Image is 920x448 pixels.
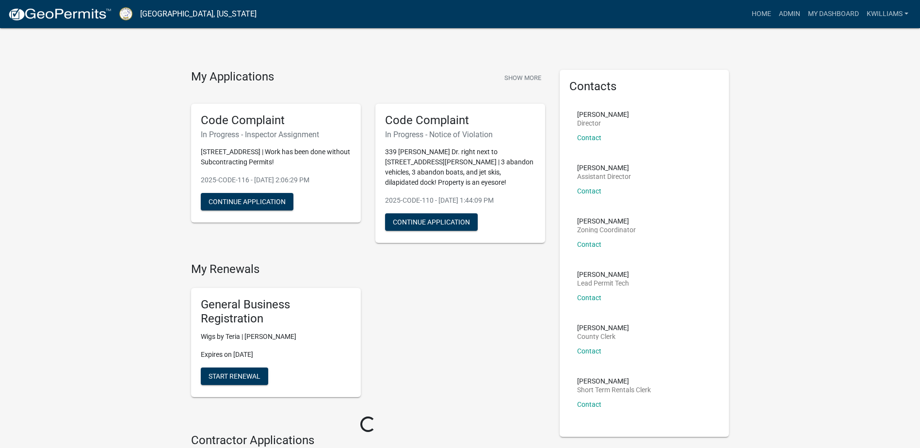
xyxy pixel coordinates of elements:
h5: Code Complaint [201,113,351,128]
wm-registration-list-section: My Renewals [191,262,545,404]
a: [GEOGRAPHIC_DATA], [US_STATE] [140,6,257,22]
p: Lead Permit Tech [577,280,629,287]
button: Continue Application [201,193,293,210]
h6: In Progress - Inspector Assignment [201,130,351,139]
h4: My Applications [191,70,274,84]
a: Contact [577,400,601,408]
h5: General Business Registration [201,298,351,326]
a: Contact [577,240,601,248]
a: Contact [577,187,601,195]
p: [PERSON_NAME] [577,111,629,118]
p: [PERSON_NAME] [577,271,629,278]
h5: Contacts [569,80,720,94]
a: My Dashboard [804,5,863,23]
button: Show More [500,70,545,86]
p: [PERSON_NAME] [577,218,636,224]
p: 2025-CODE-110 - [DATE] 1:44:09 PM [385,195,535,206]
p: Expires on [DATE] [201,350,351,360]
span: Start Renewal [209,372,260,380]
p: 2025-CODE-116 - [DATE] 2:06:29 PM [201,175,351,185]
p: Short Term Rentals Clerk [577,386,651,393]
p: Zoning Coordinator [577,226,636,233]
a: Contact [577,134,601,142]
p: [PERSON_NAME] [577,164,631,171]
a: Admin [775,5,804,23]
p: Assistant Director [577,173,631,180]
p: [PERSON_NAME] [577,378,651,384]
p: Wigs by Teria | [PERSON_NAME] [201,332,351,342]
p: County Clerk [577,333,629,340]
p: Director [577,120,629,127]
p: [PERSON_NAME] [577,324,629,331]
h5: Code Complaint [385,113,535,128]
a: Home [748,5,775,23]
h4: Contractor Applications [191,433,545,448]
button: Start Renewal [201,368,268,385]
h6: In Progress - Notice of Violation [385,130,535,139]
p: 339 [PERSON_NAME] Dr. right next to [STREET_ADDRESS][PERSON_NAME] | 3 abandon vehicles, 3 abandon... [385,147,535,188]
p: [STREET_ADDRESS] | Work has been done without Subcontracting Permits! [201,147,351,167]
a: Contact [577,294,601,302]
a: kwilliams [863,5,912,23]
img: Putnam County, Georgia [119,7,132,20]
a: Contact [577,347,601,355]
button: Continue Application [385,213,478,231]
h4: My Renewals [191,262,545,276]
